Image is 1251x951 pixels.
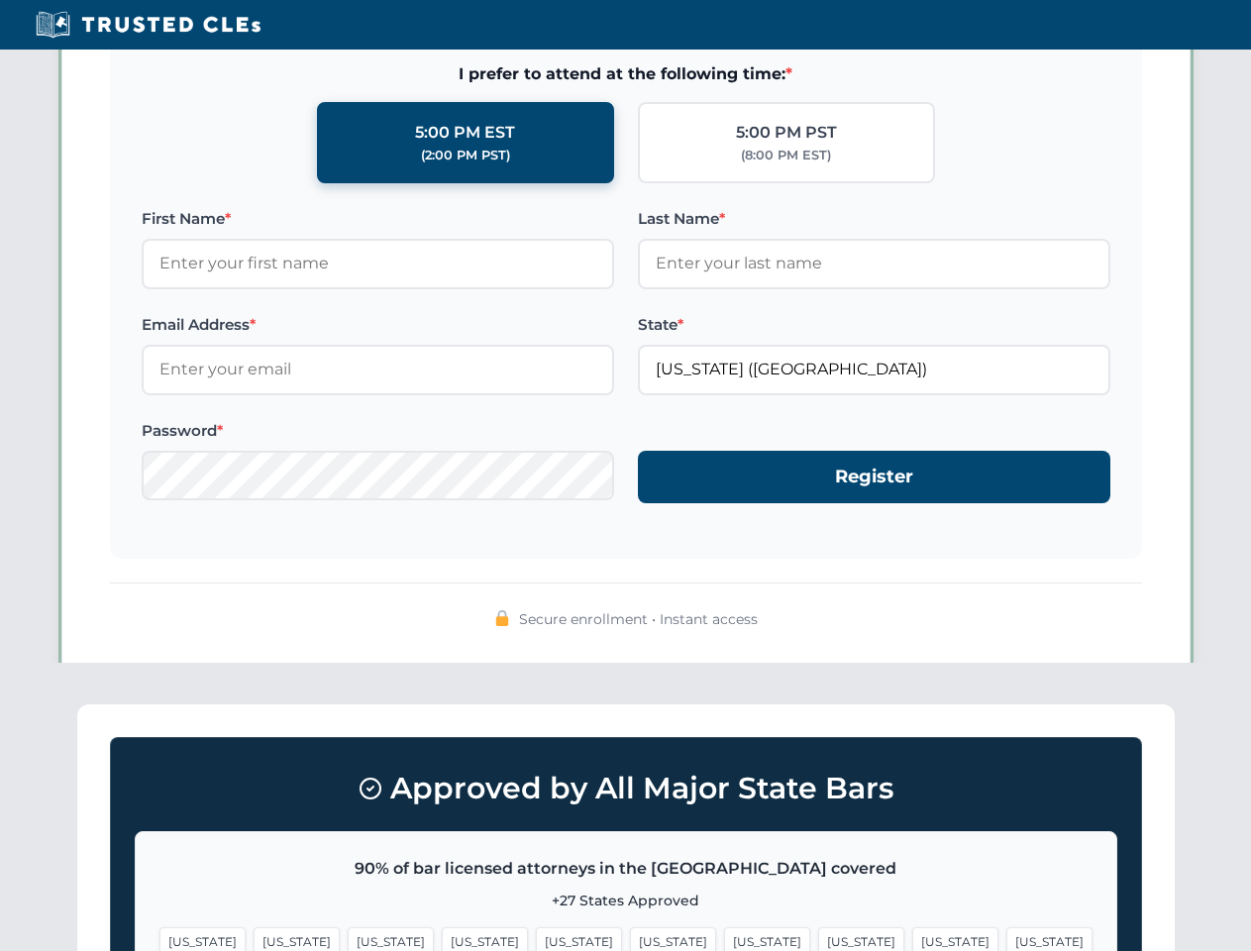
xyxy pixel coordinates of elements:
[494,610,510,626] img: 🔒
[142,345,614,394] input: Enter your email
[142,239,614,288] input: Enter your first name
[421,146,510,165] div: (2:00 PM PST)
[142,313,614,337] label: Email Address
[159,890,1093,911] p: +27 States Approved
[638,207,1110,231] label: Last Name
[30,10,266,40] img: Trusted CLEs
[638,345,1110,394] input: Florida (FL)
[741,146,831,165] div: (8:00 PM EST)
[142,419,614,443] label: Password
[135,762,1117,815] h3: Approved by All Major State Bars
[159,856,1093,882] p: 90% of bar licensed attorneys in the [GEOGRAPHIC_DATA] covered
[415,120,515,146] div: 5:00 PM EST
[736,120,837,146] div: 5:00 PM PST
[142,61,1110,87] span: I prefer to attend at the following time:
[519,608,758,630] span: Secure enrollment • Instant access
[638,451,1110,503] button: Register
[142,207,614,231] label: First Name
[638,239,1110,288] input: Enter your last name
[638,313,1110,337] label: State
